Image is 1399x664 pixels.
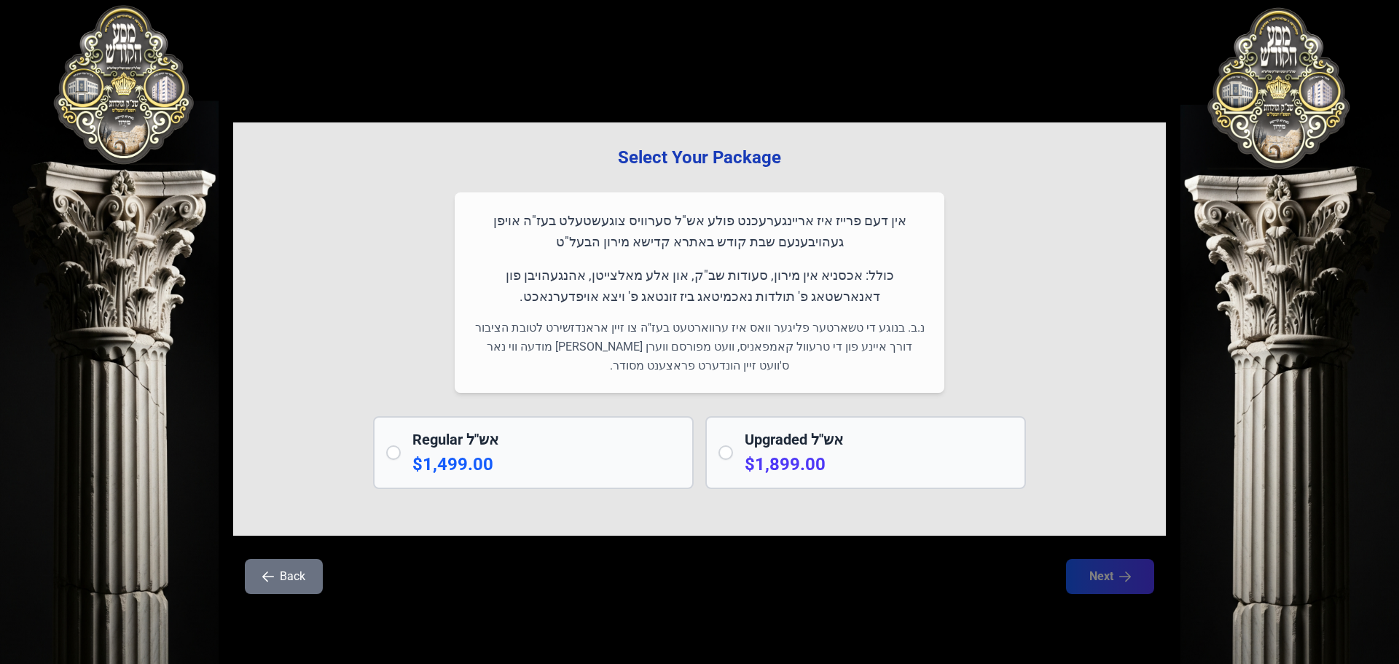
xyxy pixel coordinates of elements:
[412,429,681,450] h2: Regular אש"ל
[245,559,323,594] button: Back
[472,319,927,375] p: נ.ב. בנוגע די טשארטער פליגער וואס איז ערווארטעט בעז"ה צו זיין אראנדזשירט לטובת הציבור דורך איינע ...
[745,429,1013,450] h2: Upgraded אש"ל
[472,265,927,308] p: כולל: אכסניא אין מירון, סעודות שב"ק, און אלע מאלצייטן, אהנגעהויבן פון דאנארשטאג פ' תולדות נאכמיטא...
[412,453,681,476] p: $1,499.00
[1066,559,1154,594] button: Next
[256,146,1143,169] h3: Select Your Package
[472,210,927,253] p: אין דעם פרייז איז אריינגערעכנט פולע אש"ל סערוויס צוגעשטעלט בעז"ה אויפן געהויבענעם שבת קודש באתרא ...
[745,453,1013,476] p: $1,899.00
